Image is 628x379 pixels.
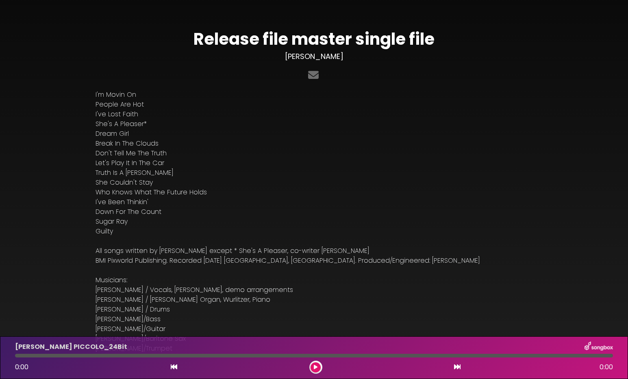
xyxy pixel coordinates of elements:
[96,158,533,168] p: Let's Play It In The Car
[96,324,533,334] p: [PERSON_NAME]/Guitar
[96,334,533,344] p: [PERSON_NAME]/Baritone Sax
[96,178,533,187] p: She Couldn't Stay
[96,207,533,217] p: Down For The Count
[96,285,533,295] p: [PERSON_NAME] / Vocals, [PERSON_NAME], demo arrangements
[96,119,533,129] p: She's A Pleaser*
[15,362,28,372] span: 0:00
[96,295,533,305] p: [PERSON_NAME] / [PERSON_NAME] Organ, Wurlitzer, Piano
[96,227,533,236] p: Guilty
[96,90,533,100] p: I'm Movin On
[15,342,127,352] p: [PERSON_NAME] PICCOLO_24Bit
[600,362,613,372] span: 0:00
[96,168,533,178] p: Truth Is A [PERSON_NAME]
[96,148,533,158] p: Don't Tell Me The Truth
[96,139,533,148] p: Break In The Clouds
[96,314,533,324] p: [PERSON_NAME]/Bass
[96,129,533,139] p: Dream Girl
[96,187,533,197] p: Who Knows What The Future Holds
[585,342,613,352] img: songbox-logo-white.png
[96,100,533,109] p: People Are Hot
[96,217,533,227] p: Sugar Ray
[96,52,533,61] h3: [PERSON_NAME]
[96,256,533,266] p: BMI Pixworld Publishing. Recorded [DATE] [GEOGRAPHIC_DATA], [GEOGRAPHIC_DATA]. Produced/Engineere...
[96,246,533,256] p: All songs written by [PERSON_NAME] except * She's A Pleaser, co-writer [PERSON_NAME]
[96,29,533,49] h1: Release file master single file
[96,197,533,207] p: I've Been Thinkin'
[96,109,533,119] p: I've Lost Faith
[96,275,533,285] p: Musicians:
[96,305,533,314] p: [PERSON_NAME] / Drums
